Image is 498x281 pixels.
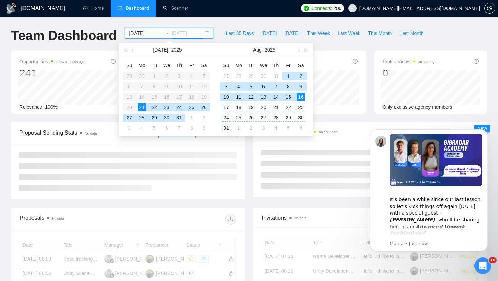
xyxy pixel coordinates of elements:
td: 2025-08-28 [270,112,282,123]
th: We [257,60,270,71]
span: info-circle [474,59,479,64]
td: 2025-08-20 [257,102,270,112]
td: 2025-07-21 [136,102,148,112]
td: 2025-08-29 [282,112,295,123]
th: Fr [185,60,198,71]
td: 2025-08-01 [185,112,198,123]
td: 2025-09-04 [270,123,282,133]
td: 2025-07-26 [198,102,210,112]
time: an hour ago [319,130,337,134]
span: No data [52,217,64,220]
th: Mo [232,60,245,71]
div: 15 [284,93,293,101]
div: 2 [297,72,305,80]
button: [DATE] [153,43,168,57]
div: 23 [163,103,171,111]
div: 4 [234,82,243,91]
input: End date [172,29,203,37]
div: 0 [382,66,436,80]
td: 2025-08-09 [198,123,210,133]
span: This Month [368,29,392,37]
button: [DATE] [258,28,280,39]
td: 2025-08-19 [245,102,257,112]
button: setting [484,3,495,14]
div: 6 [163,124,171,132]
td: 2025-08-05 [148,123,160,133]
th: Mo [136,60,148,71]
td: 2025-08-03 [220,81,232,92]
div: 1 [187,114,196,122]
span: Invitations [262,214,478,222]
div: 16 [297,93,305,101]
span: dashboard [118,6,122,10]
td: 2025-08-13 [257,92,270,102]
div: 29 [247,72,255,80]
td: 2025-08-12 [245,92,257,102]
td: 2025-08-24 [220,112,232,123]
td: 2025-09-05 [282,123,295,133]
td: 2025-08-27 [257,112,270,123]
div: 8 [187,124,196,132]
div: 26 [247,114,255,122]
div: 31 [272,72,280,80]
div: 22 [150,103,158,111]
div: 30 [297,114,305,122]
span: to [163,30,169,36]
th: Sa [295,60,307,71]
div: 13 [259,93,268,101]
span: [DATE] [261,29,277,37]
button: 2025 [171,43,182,57]
div: 20 [259,103,268,111]
div: 23 [297,103,305,111]
div: 21 [272,103,280,111]
td: 2025-07-22 [148,102,160,112]
iframe: Intercom live chat [474,257,491,274]
button: Aug [253,43,262,57]
a: setting [484,6,495,11]
span: 100% [45,104,57,110]
span: Connects: [311,4,332,12]
td: 2025-08-08 [282,81,295,92]
span: Last Week [338,29,360,37]
button: This Month [364,28,396,39]
div: 6 [259,82,268,91]
div: 25 [234,114,243,122]
span: Relevance [19,104,42,110]
button: Last Month [396,28,427,39]
td: 2025-08-02 [198,112,210,123]
th: Fr [282,60,295,71]
a: searchScanner [163,5,188,11]
span: Only exclusive agency members [382,104,452,110]
span: No data [294,216,306,220]
td: 2025-08-31 [220,123,232,133]
div: 28 [138,114,146,122]
td: 2025-08-07 [173,123,185,133]
th: Sa [198,60,210,71]
span: info-circle [111,59,116,64]
td: 2025-09-06 [295,123,307,133]
td: 2025-07-29 [148,112,160,123]
span: 10 [489,257,497,263]
th: Th [173,60,185,71]
span: setting [485,6,495,11]
td: 2025-07-29 [245,71,257,81]
td: 2025-08-02 [295,71,307,81]
div: 4 [138,124,146,132]
td: 2025-09-02 [245,123,257,133]
div: 22 [284,103,293,111]
td: 2025-08-26 [245,112,257,123]
div: 30 [163,114,171,122]
td: 2025-08-04 [136,123,148,133]
div: 12 [247,93,255,101]
button: This Week [303,28,334,39]
img: logo [6,3,17,14]
td: 2025-08-25 [232,112,245,123]
td: 2025-07-28 [232,71,245,81]
span: swap-right [163,30,169,36]
div: 29 [284,114,293,122]
div: 3 [222,82,230,91]
div: 241 [19,66,85,80]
